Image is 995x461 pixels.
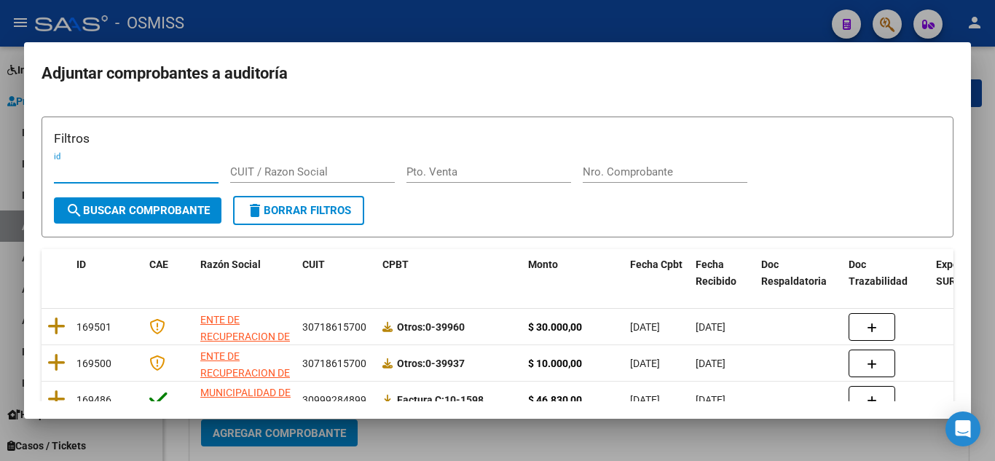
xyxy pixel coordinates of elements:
[54,129,941,148] h3: Filtros
[66,202,83,219] mat-icon: search
[843,249,930,297] datatable-header-cell: Doc Trazabilidad
[200,387,291,415] span: MUNICIPALIDAD DE TIGRE
[630,358,660,369] span: [DATE]
[696,321,725,333] span: [DATE]
[690,249,755,297] datatable-header-cell: Fecha Recibido
[528,259,558,270] span: Monto
[76,321,111,333] span: 169501
[42,60,953,87] h2: Adjuntar comprobantes a auditoría
[696,394,725,406] span: [DATE]
[630,394,660,406] span: [DATE]
[522,249,624,297] datatable-header-cell: Monto
[76,394,111,406] span: 169486
[233,196,364,225] button: Borrar Filtros
[528,321,582,333] strong: $ 30.000,00
[302,259,325,270] span: CUIT
[76,259,86,270] span: ID
[71,249,143,297] datatable-header-cell: ID
[849,259,908,287] span: Doc Trazabilidad
[696,358,725,369] span: [DATE]
[76,358,111,369] span: 169500
[397,358,465,369] strong: 0-39937
[696,259,736,287] span: Fecha Recibido
[397,321,425,333] span: Otros:
[200,259,261,270] span: Razón Social
[246,204,351,217] span: Borrar Filtros
[630,321,660,333] span: [DATE]
[143,249,194,297] datatable-header-cell: CAE
[149,259,168,270] span: CAE
[630,259,683,270] span: Fecha Cpbt
[397,321,465,333] strong: 0-39960
[66,204,210,217] span: Buscar Comprobante
[377,249,522,297] datatable-header-cell: CPBT
[296,249,377,297] datatable-header-cell: CUIT
[54,197,221,224] button: Buscar Comprobante
[302,358,366,369] span: 30718615700
[945,411,980,446] div: Open Intercom Messenger
[397,394,484,406] strong: 10-1598
[528,358,582,369] strong: $ 10.000,00
[397,394,444,406] span: Factura C:
[302,394,366,406] span: 30999284899
[194,249,296,297] datatable-header-cell: Razón Social
[755,249,843,297] datatable-header-cell: Doc Respaldatoria
[397,358,425,369] span: Otros:
[200,314,290,441] span: ENTE DE RECUPERACION DE FONDOS PARA EL FORTALECIMIENTO DEL SISTEMA DE SALUD DE MENDOZA (REFORSAL)...
[246,202,264,219] mat-icon: delete
[761,259,827,287] span: Doc Respaldatoria
[302,321,366,333] span: 30718615700
[624,249,690,297] datatable-header-cell: Fecha Cpbt
[382,259,409,270] span: CPBT
[528,394,582,406] strong: $ 46.830,00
